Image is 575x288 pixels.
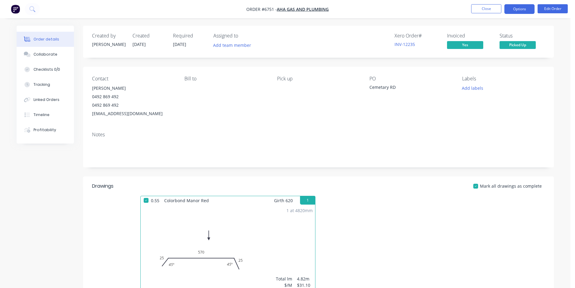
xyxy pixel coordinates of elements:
[447,41,483,49] span: Yes
[276,276,292,282] div: Total lm
[133,33,166,39] div: Created
[297,276,313,282] div: 4.82m
[500,41,536,50] button: Picked Up
[480,183,542,189] span: Mark all drawings as complete
[149,196,162,205] span: 0.55
[458,84,486,92] button: Add labels
[471,4,501,13] button: Close
[34,97,59,102] div: Linked Orders
[92,109,175,118] div: [EMAIL_ADDRESS][DOMAIN_NAME]
[210,41,254,49] button: Add team member
[133,41,146,47] span: [DATE]
[274,196,293,205] span: Girth 620
[369,76,452,82] div: PO
[92,76,175,82] div: Contact
[17,107,74,122] button: Timeline
[92,84,175,92] div: [PERSON_NAME]
[17,47,74,62] button: Collaborate
[34,112,50,118] div: Timeline
[17,77,74,92] button: Tracking
[162,196,211,205] span: Colorbond Manor Red
[34,52,57,57] div: Collaborate
[462,76,545,82] div: Labels
[213,41,254,49] button: Add team member
[300,196,315,205] button: 1
[11,5,20,14] img: Factory
[92,33,125,39] div: Created by
[92,84,175,118] div: [PERSON_NAME]0492 869 4920492 869 492[EMAIL_ADDRESS][DOMAIN_NAME]
[395,33,440,39] div: Xero Order #
[173,41,186,47] span: [DATE]
[277,76,360,82] div: Pick up
[277,6,329,12] a: AHA Gas and Plumbing
[213,33,274,39] div: Assigned to
[34,127,56,133] div: Profitability
[504,4,535,14] button: Options
[500,33,545,39] div: Status
[92,183,113,190] div: Drawings
[92,41,125,47] div: [PERSON_NAME]
[184,76,267,82] div: Bill to
[17,62,74,77] button: Checklists 0/0
[246,6,277,12] span: Order #6751 -
[173,33,206,39] div: Required
[34,82,50,87] div: Tracking
[34,67,60,72] div: Checklists 0/0
[500,41,536,49] span: Picked Up
[34,37,59,42] div: Order details
[369,84,445,92] div: Cemetary RD
[17,122,74,138] button: Profitability
[17,92,74,107] button: Linked Orders
[538,4,568,13] button: Edit Order
[92,101,175,109] div: 0492 869 492
[17,32,74,47] button: Order details
[286,207,313,214] div: 1 at 4820mm
[447,33,492,39] div: Invoiced
[395,41,415,47] a: INV-12235
[92,92,175,101] div: 0492 869 492
[92,132,545,138] div: Notes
